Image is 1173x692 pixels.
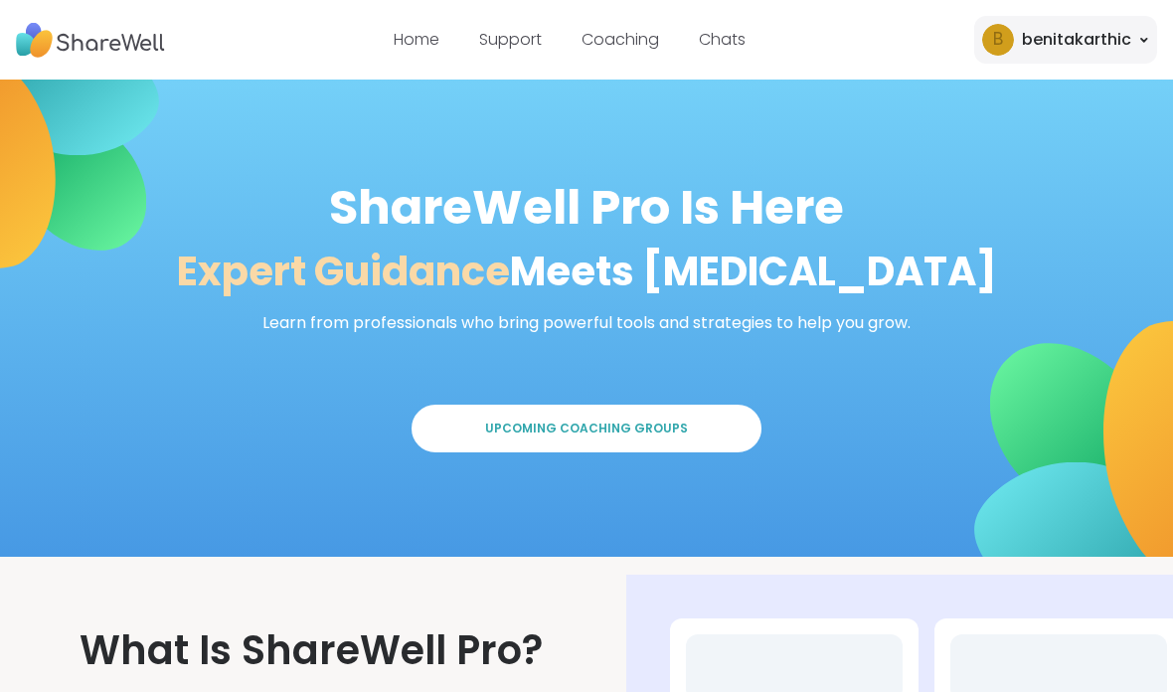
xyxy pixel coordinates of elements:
[1022,28,1131,52] div: benitakarthic
[993,27,1003,53] span: b
[479,28,542,51] a: Support
[394,28,439,51] a: Home
[262,311,911,335] div: Learn from professionals who bring powerful tools and strategies to help you grow.
[582,28,659,51] a: Coaching
[412,405,761,453] button: Upcoming Coaching Groups
[485,421,688,437] span: Upcoming Coaching Groups
[699,28,746,51] a: Chats
[80,620,547,680] h3: What Is ShareWell Pro?
[177,242,997,301] div: Meets [MEDICAL_DATA]
[16,13,165,68] img: ShareWell Nav Logo
[177,244,510,299] span: Expert Guidance
[329,184,844,232] div: ShareWell Pro Is Here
